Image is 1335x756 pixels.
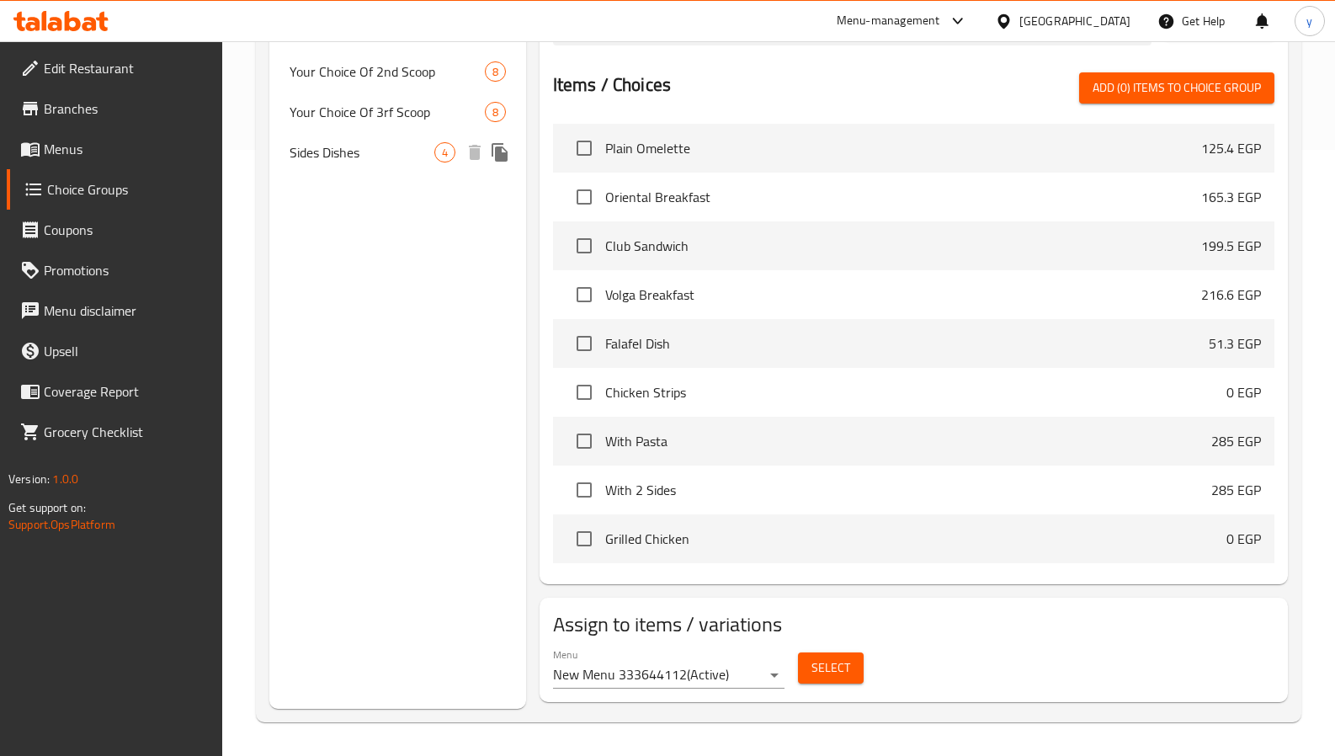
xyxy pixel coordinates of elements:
[1226,529,1261,549] p: 0 EGP
[566,472,602,508] span: Select choice
[269,132,525,173] div: Sides Dishes4deleteduplicate
[811,658,850,679] span: Select
[44,98,210,119] span: Branches
[566,179,602,215] span: Select choice
[7,129,223,169] a: Menus
[487,140,513,165] button: duplicate
[798,652,864,684] button: Select
[486,64,505,80] span: 8
[462,140,487,165] button: delete
[605,333,1209,354] span: Falafel Dish
[1079,72,1274,104] button: Add (0) items to choice group
[1201,138,1261,158] p: 125.4 EGP
[52,468,78,490] span: 1.0.0
[1306,12,1312,30] span: y
[290,102,484,122] span: Your Choice Of 3rf Scoop
[435,145,455,161] span: 4
[1201,285,1261,305] p: 216.6 EGP
[44,260,210,280] span: Promotions
[1226,382,1261,402] p: 0 EGP
[290,142,433,162] span: Sides Dishes
[605,187,1201,207] span: Oriental Breakfast
[44,220,210,240] span: Coupons
[1211,480,1261,500] p: 285 EGP
[605,529,1226,549] span: Grilled Chicken
[8,497,86,519] span: Get support on:
[566,277,602,312] span: Select choice
[605,431,1211,451] span: With Pasta
[486,104,505,120] span: 8
[605,382,1226,402] span: Chicken Strips
[7,331,223,371] a: Upsell
[269,51,525,92] div: Your Choice Of 2nd Scoop8
[44,58,210,78] span: Edit Restaurant
[553,662,785,689] div: New Menu 333644112(Active)
[566,228,602,264] span: Select choice
[553,72,671,98] h2: Items / Choices
[7,210,223,250] a: Coupons
[44,341,210,361] span: Upsell
[44,139,210,159] span: Menus
[269,92,525,132] div: Your Choice Of 3rf Scoop8
[47,179,210,200] span: Choice Groups
[7,250,223,290] a: Promotions
[605,285,1201,305] span: Volga Breakfast
[1209,333,1261,354] p: 51.3 EGP
[44,381,210,402] span: Coverage Report
[553,649,577,659] label: Menu
[434,142,455,162] div: Choices
[290,61,484,82] span: Your Choice Of 2nd Scoop
[7,290,223,331] a: Menu disclaimer
[1201,187,1261,207] p: 165.3 EGP
[44,422,210,442] span: Grocery Checklist
[566,326,602,361] span: Select choice
[1211,431,1261,451] p: 285 EGP
[566,130,602,166] span: Select choice
[605,236,1201,256] span: Club Sandwich
[7,412,223,452] a: Grocery Checklist
[8,514,115,535] a: Support.OpsPlatform
[485,61,506,82] div: Choices
[7,169,223,210] a: Choice Groups
[485,102,506,122] div: Choices
[1201,236,1261,256] p: 199.5 EGP
[553,611,1274,638] h2: Assign to items / variations
[1093,77,1261,98] span: Add (0) items to choice group
[605,138,1201,158] span: Plain Omelette
[566,570,602,605] span: Select choice
[7,48,223,88] a: Edit Restaurant
[1019,12,1130,30] div: [GEOGRAPHIC_DATA]
[7,371,223,412] a: Coverage Report
[8,468,50,490] span: Version:
[605,480,1211,500] span: With 2 Sides
[566,521,602,556] span: Select choice
[44,301,210,321] span: Menu disclaimer
[7,88,223,129] a: Branches
[837,11,940,31] div: Menu-management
